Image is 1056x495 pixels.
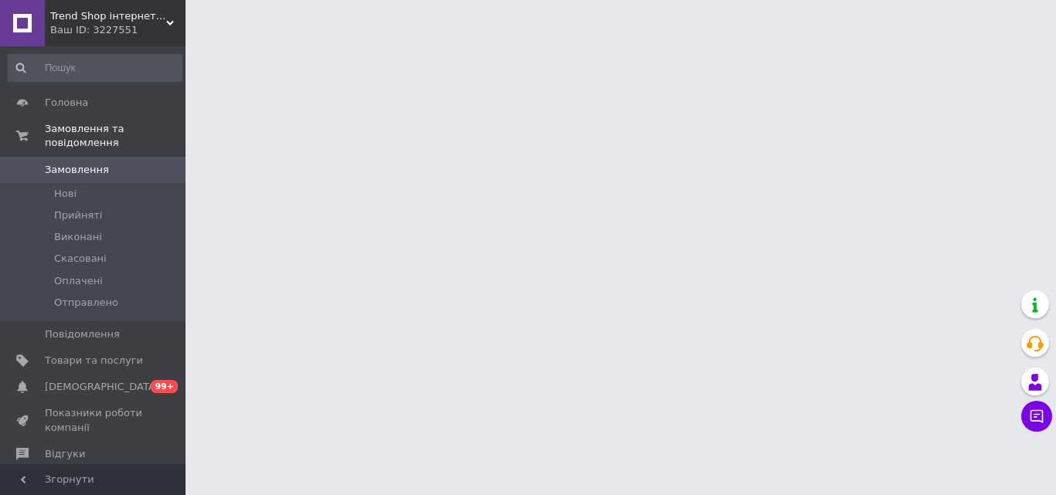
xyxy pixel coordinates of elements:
input: Пошук [8,54,182,82]
span: [DEMOGRAPHIC_DATA] [45,380,159,394]
div: Ваш ID: 3227551 [50,23,186,37]
span: Відгуки [45,447,85,461]
span: Товари та послуги [45,354,143,368]
button: Чат з покупцем [1021,401,1052,432]
span: Отправлено [54,296,118,310]
span: Замовлення та повідомлення [45,122,186,150]
span: 99+ [151,380,178,393]
span: Trend Shop інтернет - магазин трендових товарів для всієї родини та дому [50,9,166,23]
span: Замовлення [45,163,109,177]
span: Прийняті [54,209,102,222]
span: Скасовані [54,252,107,266]
span: Повідомлення [45,327,120,341]
span: Головна [45,96,88,110]
span: Оплачені [54,274,103,288]
span: Виконані [54,230,102,244]
span: Нові [54,187,77,201]
span: Показники роботи компанії [45,406,143,434]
